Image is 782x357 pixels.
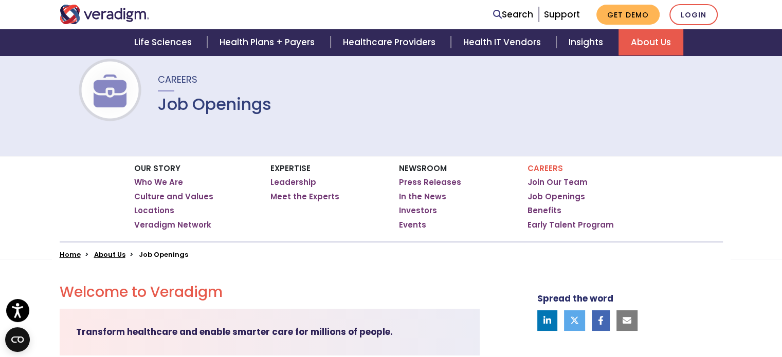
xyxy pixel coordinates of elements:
[122,29,207,55] a: Life Sciences
[158,73,197,86] span: Careers
[493,8,533,22] a: Search
[60,250,81,259] a: Home
[134,220,211,230] a: Veradigm Network
[94,250,125,259] a: About Us
[76,326,393,338] strong: Transform healthcare and enable smarter care for millions of people.
[134,177,183,187] a: Who We Are
[270,177,316,187] a: Leadership
[451,29,556,55] a: Health IT Vendors
[669,4,718,25] a: Login
[528,205,561,216] a: Benefits
[207,29,330,55] a: Health Plans + Payers
[399,192,446,202] a: In the News
[399,220,426,230] a: Events
[619,29,683,55] a: About Us
[528,220,614,230] a: Early Talent Program
[5,327,30,352] button: Open CMP widget
[158,95,271,114] h1: Job Openings
[528,192,585,202] a: Job Openings
[537,292,613,305] strong: Spread the word
[331,29,451,55] a: Healthcare Providers
[399,205,437,216] a: Investors
[134,192,213,202] a: Culture and Values
[270,192,339,202] a: Meet the Experts
[544,8,580,21] a: Support
[399,177,461,187] a: Press Releases
[60,284,480,301] h2: Welcome to Veradigm
[528,177,588,187] a: Join Our Team
[60,5,150,24] img: Veradigm logo
[134,205,174,216] a: Locations
[556,29,619,55] a: Insights
[596,5,660,25] a: Get Demo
